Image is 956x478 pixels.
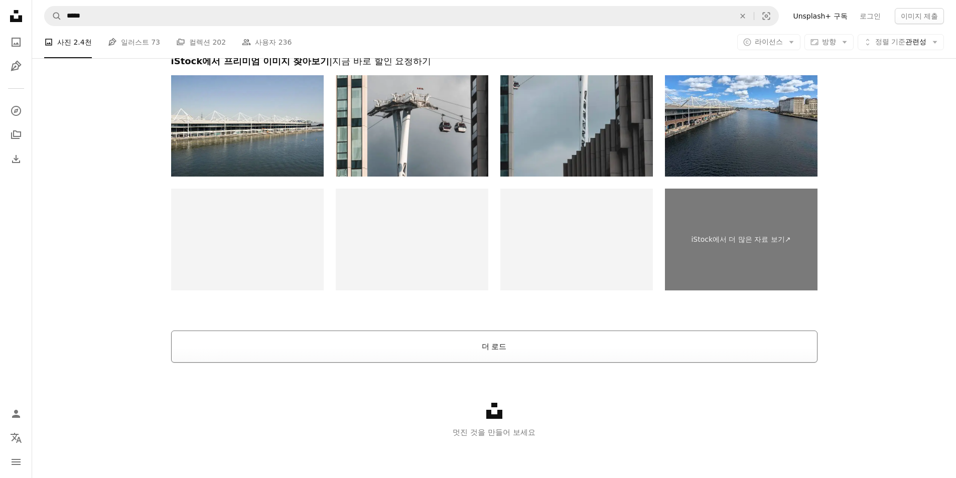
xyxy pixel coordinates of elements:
a: 다운로드 내역 [6,149,26,169]
img: 철 탑 및 주거 건물 사이 케이블 카의 보기 [336,75,488,177]
button: 더 로드 [171,331,817,363]
span: | 지금 바로 할인 요청하기 [329,56,431,66]
a: 탐색 [6,101,26,121]
button: 언어 [6,428,26,448]
h2: iStock에서 프리미엄 이미지 찾아보기 [171,55,817,67]
img: 버즘 접근 런던 [336,189,488,290]
a: Unsplash+ 구독 [787,8,853,24]
span: 202 [212,37,226,48]
span: 73 [151,37,160,48]
a: 로그인 / 가입 [6,404,26,424]
span: 정렬 기준 [875,38,905,46]
button: Unsplash 검색 [45,7,62,26]
span: 관련성 [875,37,926,47]
img: 물 위에서 런던 엑셀과 런던 시티 공항의 전망 [665,75,817,177]
a: 사용자 236 [242,26,292,58]
a: 홈 — Unsplash [6,6,26,28]
img: 템스 강 앳 노스 그리니치 - 에어리얼 뷰 [171,189,324,290]
p: 멋진 것을 만들어 보세요 [32,426,956,438]
a: iStock에서 더 많은 자료 보기↗ [665,189,817,290]
button: 라이선스 [737,34,800,50]
a: 사진 [6,32,26,52]
button: 삭제 [732,7,754,26]
a: 일러스트 [6,56,26,76]
form: 사이트 전체에서 이미지 찾기 [44,6,779,26]
img: 바탕 화면에 펜이 있는 차트에 있는 미국 달러 지폐 [500,189,653,290]
a: 컬렉션 [6,125,26,145]
a: 로그인 [854,8,887,24]
span: 라이선스 [755,38,783,46]
button: 방향 [804,34,854,50]
a: 컬렉션 202 [176,26,226,58]
button: 시각적 검색 [754,7,778,26]
span: 방향 [822,38,836,46]
img: 철 탑 및 케이블 카 [500,75,653,177]
span: 236 [279,37,292,48]
button: 정렬 기준관련성 [858,34,944,50]
button: 이미지 제출 [895,8,944,24]
img: 엑셀을 상트르, 알무데나 코아윌라 도크 [171,75,324,177]
button: 메뉴 [6,452,26,472]
a: 일러스트 73 [108,26,160,58]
